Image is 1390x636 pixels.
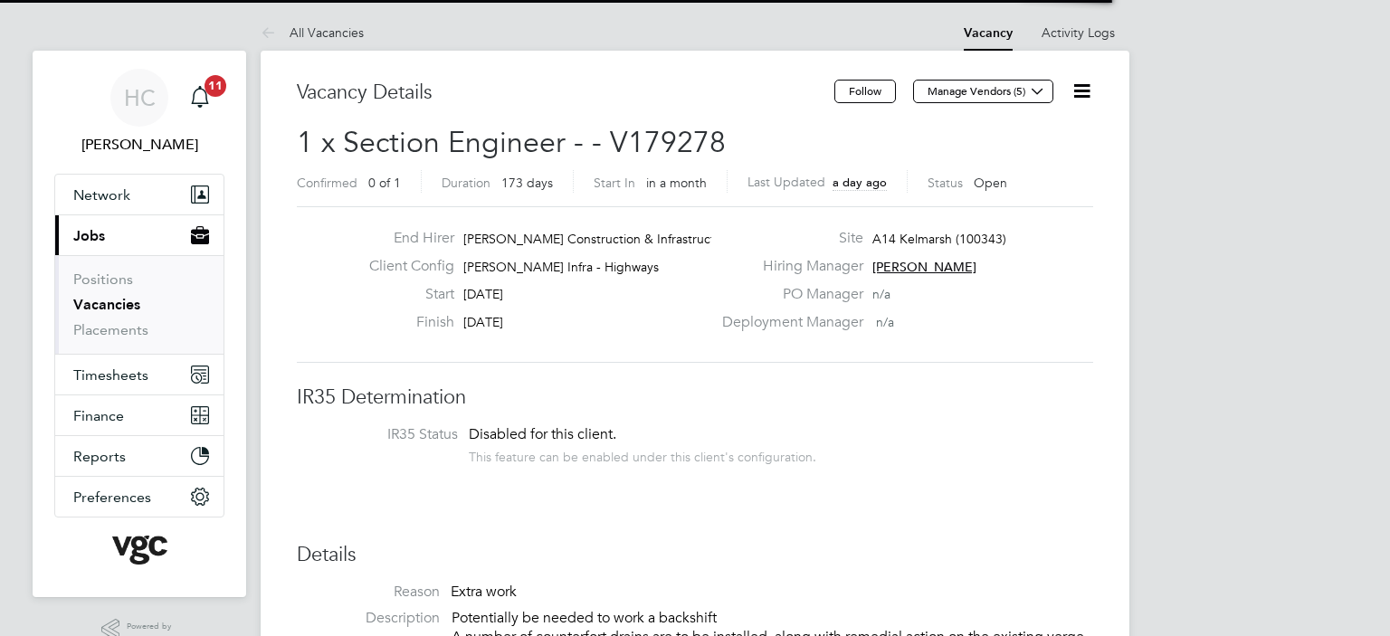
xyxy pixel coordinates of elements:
[872,286,890,302] span: n/a
[355,313,454,332] label: Finish
[127,619,177,634] span: Powered by
[73,489,151,506] span: Preferences
[55,355,224,394] button: Timesheets
[355,257,454,276] label: Client Config
[261,24,364,41] a: All Vacancies
[73,227,105,244] span: Jobs
[463,314,503,330] span: [DATE]
[711,313,863,332] label: Deployment Manager
[182,69,218,127] a: 11
[501,175,553,191] span: 173 days
[297,125,726,160] span: 1 x Section Engineer - - V179278
[73,407,124,424] span: Finance
[913,80,1053,103] button: Manage Vendors (5)
[928,175,963,191] label: Status
[711,285,863,304] label: PO Manager
[594,175,635,191] label: Start In
[55,436,224,476] button: Reports
[747,174,825,190] label: Last Updated
[833,175,887,190] span: a day ago
[55,477,224,517] button: Preferences
[205,75,226,97] span: 11
[872,231,1006,247] span: A14 Kelmarsh (100343)
[33,51,246,597] nav: Main navigation
[297,542,1093,568] h3: Details
[463,259,659,275] span: [PERSON_NAME] Infra - Highways
[451,583,517,601] span: Extra work
[463,231,728,247] span: [PERSON_NAME] Construction & Infrastruct…
[55,395,224,435] button: Finance
[355,229,454,248] label: End Hirer
[55,255,224,354] div: Jobs
[834,80,896,103] button: Follow
[876,314,894,330] span: n/a
[54,536,224,565] a: Go to home page
[463,286,503,302] span: [DATE]
[54,134,224,156] span: Heena Chatrath
[711,229,863,248] label: Site
[73,186,130,204] span: Network
[368,175,401,191] span: 0 of 1
[112,536,167,565] img: vgcgroup-logo-retina.png
[297,609,440,628] label: Description
[872,259,976,275] span: [PERSON_NAME]
[711,257,863,276] label: Hiring Manager
[297,384,1093,411] h3: IR35 Determination
[73,296,140,313] a: Vacancies
[55,175,224,214] button: Network
[73,271,133,288] a: Positions
[297,175,357,191] label: Confirmed
[469,444,816,465] div: This feature can be enabled under this client's configuration.
[73,366,148,384] span: Timesheets
[124,86,156,109] span: HC
[974,175,1007,191] span: Open
[355,285,454,304] label: Start
[73,321,148,338] a: Placements
[646,175,707,191] span: in a month
[73,448,126,465] span: Reports
[54,69,224,156] a: HC[PERSON_NAME]
[297,80,834,106] h3: Vacancy Details
[469,425,616,443] span: Disabled for this client.
[297,583,440,602] label: Reason
[442,175,490,191] label: Duration
[1042,24,1115,41] a: Activity Logs
[315,425,458,444] label: IR35 Status
[55,215,224,255] button: Jobs
[964,25,1013,41] a: Vacancy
